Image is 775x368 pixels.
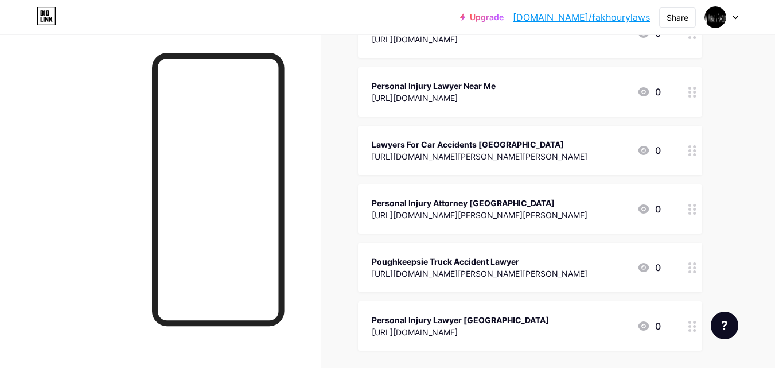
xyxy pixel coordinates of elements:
div: Personal Injury Lawyer Near Me [372,80,496,92]
div: Poughkeepsie Truck Accident Lawyer [372,255,587,268]
div: [URL][DOMAIN_NAME] [372,92,496,104]
div: [URL][DOMAIN_NAME] [372,33,549,45]
a: Upgrade [460,13,504,22]
a: [DOMAIN_NAME]/fakhourylaws [513,10,650,24]
div: 0 [637,85,661,99]
div: [URL][DOMAIN_NAME] [372,326,549,338]
div: 0 [637,319,661,333]
div: Personal Injury Lawyer [GEOGRAPHIC_DATA] [372,314,549,326]
img: fakhourylaws [704,6,726,28]
div: 0 [637,144,661,157]
div: Lawyers For Car Accidents [GEOGRAPHIC_DATA] [372,138,587,150]
div: [URL][DOMAIN_NAME][PERSON_NAME][PERSON_NAME] [372,209,587,221]
div: Share [667,11,688,24]
div: [URL][DOMAIN_NAME][PERSON_NAME][PERSON_NAME] [372,268,587,280]
div: 0 [637,261,661,274]
div: Personal Injury Attorney [GEOGRAPHIC_DATA] [372,197,587,209]
div: 0 [637,202,661,216]
div: [URL][DOMAIN_NAME][PERSON_NAME][PERSON_NAME] [372,150,587,162]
